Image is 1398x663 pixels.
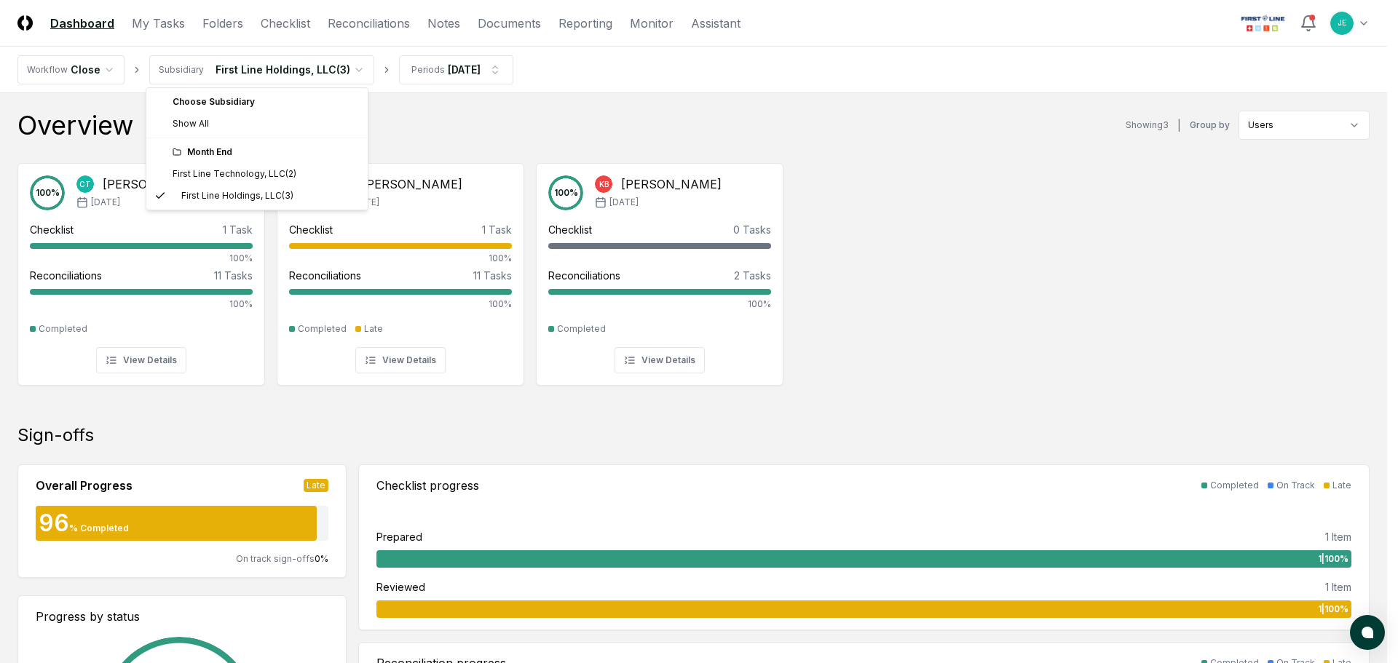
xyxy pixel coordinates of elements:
div: Choose Subsidiary [149,91,365,113]
div: Month End [173,146,359,159]
div: ( 2 ) [285,167,296,180]
div: First Line Holdings, LLC [173,189,293,202]
div: First Line Technology, LLC [173,167,296,180]
div: ( 3 ) [282,189,293,202]
span: Show All [173,117,209,130]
